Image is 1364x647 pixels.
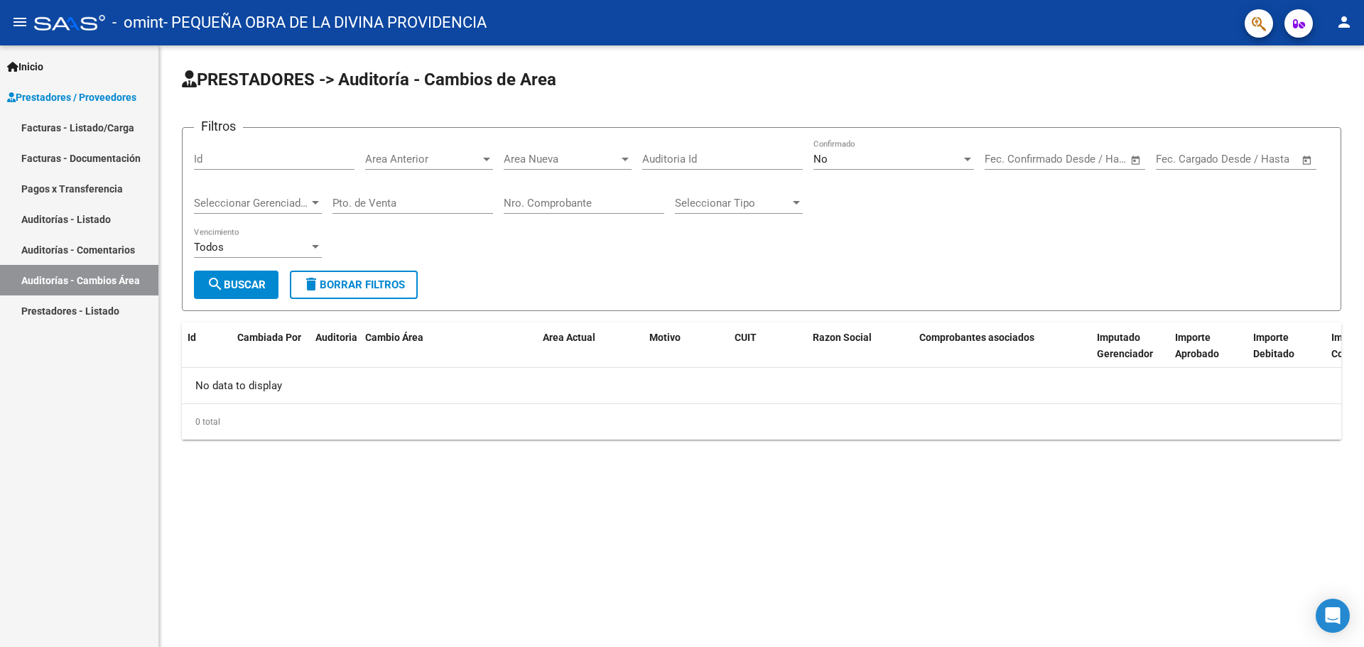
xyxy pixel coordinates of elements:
[675,197,790,210] span: Seleccionar Tipo
[310,322,359,385] datatable-header-cell: Auditoria
[112,7,163,38] span: - omint
[194,116,243,136] h3: Filtros
[182,70,556,89] span: PRESTADORES -> Auditoría - Cambios de Area
[729,322,807,385] datatable-header-cell: CUIT
[182,404,1341,440] div: 0 total
[735,332,757,343] span: CUIT
[315,332,357,343] span: Auditoria
[1097,332,1153,359] span: Imputado Gerenciador
[914,322,1091,385] datatable-header-cell: Comprobantes asociados
[7,89,136,105] span: Prestadores / Proveedores
[1336,13,1353,31] mat-icon: person
[11,13,28,31] mat-icon: menu
[207,278,266,291] span: Buscar
[1128,152,1144,168] button: Open calendar
[1055,153,1124,165] input: Fecha fin
[813,153,828,165] span: No
[807,322,914,385] datatable-header-cell: Razon Social
[237,332,301,343] span: Cambiada Por
[644,322,729,385] datatable-header-cell: Motivo
[232,322,310,385] datatable-header-cell: Cambiada Por
[919,332,1034,343] span: Comprobantes asociados
[1091,322,1169,385] datatable-header-cell: Imputado Gerenciador
[303,276,320,293] mat-icon: delete
[649,332,681,343] span: Motivo
[1175,332,1219,359] span: Importe Aprobado
[194,271,278,299] button: Buscar
[1299,152,1316,168] button: Open calendar
[365,332,423,343] span: Cambio Área
[194,241,224,254] span: Todos
[1247,322,1326,385] datatable-header-cell: Importe Debitado
[7,59,43,75] span: Inicio
[1253,332,1294,359] span: Importe Debitado
[182,368,1341,403] div: No data to display
[194,197,309,210] span: Seleccionar Gerenciador
[1156,153,1213,165] input: Fecha inicio
[813,332,872,343] span: Razon Social
[1316,599,1350,633] div: Open Intercom Messenger
[985,153,1042,165] input: Fecha inicio
[537,322,644,385] datatable-header-cell: Area Actual
[182,322,232,385] datatable-header-cell: Id
[303,278,405,291] span: Borrar Filtros
[1169,322,1247,385] datatable-header-cell: Importe Aprobado
[163,7,487,38] span: - PEQUEÑA OBRA DE LA DIVINA PROVIDENCIA
[1226,153,1295,165] input: Fecha fin
[365,153,480,165] span: Area Anterior
[290,271,418,299] button: Borrar Filtros
[188,332,196,343] span: Id
[504,153,619,165] span: Area Nueva
[543,332,595,343] span: Area Actual
[207,276,224,293] mat-icon: search
[359,322,537,385] datatable-header-cell: Cambio Área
